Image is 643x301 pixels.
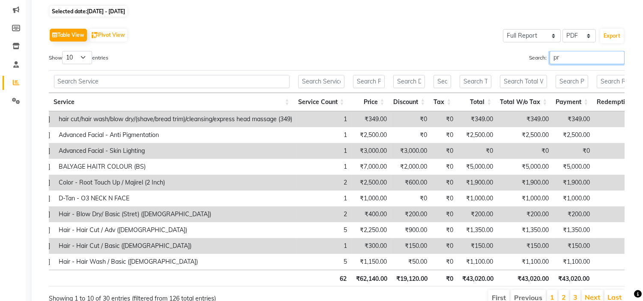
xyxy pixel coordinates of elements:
[54,238,296,254] td: Hair - Hair Cut / Basic ([DEMOGRAPHIC_DATA])
[431,222,458,238] td: ₹0
[351,270,391,286] th: ₹62,140.00
[592,93,643,111] th: Redemption: activate to sort column ascending
[497,206,553,222] td: ₹200.00
[54,75,290,88] input: Search Service
[54,206,296,222] td: Hair - Blow Dry/ Basic (Stret) ([DEMOGRAPHIC_DATA])
[434,75,451,88] input: Search Tax
[296,206,351,222] td: 2
[54,222,296,238] td: Hair - Hair Cut / Adv ([DEMOGRAPHIC_DATA])
[529,51,625,64] label: Search:
[553,175,594,191] td: ₹1,900.00
[54,175,296,191] td: Color - Root Touch Up / Majirel (2 Inch)
[391,238,431,254] td: ₹150.00
[391,206,431,222] td: ₹200.00
[298,75,344,88] input: Search Service Count
[597,75,639,88] input: Search Redemption
[556,75,588,88] input: Search Payment
[431,111,458,127] td: ₹0
[54,111,296,127] td: hair cut/hair wash/blow dry/(shave/bread trim)/cleansing/express head massage (349)
[392,270,432,286] th: ₹19,120.00
[458,127,497,143] td: ₹2,500.00
[92,32,98,39] img: pivot.png
[458,191,497,206] td: ₹1,000.00
[50,6,127,17] span: Selected date:
[458,206,497,222] td: ₹200.00
[458,175,497,191] td: ₹1,900.00
[54,159,296,175] td: BALYAGE HAITR COLOUR (BS)
[551,93,592,111] th: Payment: activate to sort column ascending
[553,222,594,238] td: ₹1,350.00
[351,159,391,175] td: ₹7,000.00
[497,143,553,159] td: ₹0
[294,93,349,111] th: Service Count: activate to sort column ascending
[497,254,553,270] td: ₹1,100.00
[553,254,594,270] td: ₹1,100.00
[62,51,92,64] select: Showentries
[391,191,431,206] td: ₹0
[349,93,389,111] th: Price: activate to sort column ascending
[391,111,431,127] td: ₹0
[497,111,553,127] td: ₹349.00
[553,127,594,143] td: ₹2,500.00
[50,93,294,111] th: Service: activate to sort column ascending
[393,75,425,88] input: Search Discount
[458,111,497,127] td: ₹349.00
[391,175,431,191] td: ₹600.00
[351,254,391,270] td: ₹1,150.00
[458,254,497,270] td: ₹1,100.00
[353,75,385,88] input: Search Price
[497,159,553,175] td: ₹5,000.00
[497,222,553,238] td: ₹1,350.00
[431,191,458,206] td: ₹0
[296,238,351,254] td: 1
[431,175,458,191] td: ₹0
[458,238,497,254] td: ₹150.00
[431,206,458,222] td: ₹0
[498,270,553,286] th: ₹43,020.00
[391,143,431,159] td: ₹3,000.00
[458,222,497,238] td: ₹1,350.00
[553,111,594,127] td: ₹349.00
[553,159,594,175] td: ₹5,000.00
[496,93,551,111] th: Total W/o Tax: activate to sort column ascending
[391,159,431,175] td: ₹2,000.00
[351,143,391,159] td: ₹3,000.00
[600,29,624,43] button: Export
[296,127,351,143] td: 1
[54,127,296,143] td: Advanced Facial - Anti Pigmentation
[296,191,351,206] td: 1
[497,191,553,206] td: ₹1,000.00
[49,51,108,64] label: Show entries
[296,254,351,270] td: 5
[553,206,594,222] td: ₹200.00
[391,127,431,143] td: ₹0
[431,238,458,254] td: ₹0
[391,222,431,238] td: ₹900.00
[351,191,391,206] td: ₹1,000.00
[429,93,455,111] th: Tax: activate to sort column ascending
[553,238,594,254] td: ₹150.00
[553,143,594,159] td: ₹0
[553,270,594,286] th: ₹43,020.00
[460,75,491,88] input: Search Total
[497,175,553,191] td: ₹1,900.00
[550,51,625,64] input: Search:
[54,191,296,206] td: D-Tan - O3 NECK N FACE
[389,93,430,111] th: Discount: activate to sort column ascending
[296,175,351,191] td: 2
[296,222,351,238] td: 5
[497,127,553,143] td: ₹2,500.00
[500,75,547,88] input: Search Total W/o Tax
[90,29,127,42] button: Pivot View
[50,29,87,42] button: Table View
[54,254,296,270] td: Hair - Hair Wash / Basic ([DEMOGRAPHIC_DATA])
[431,254,458,270] td: ₹0
[296,159,351,175] td: 1
[553,191,594,206] td: ₹1,000.00
[458,143,497,159] td: ₹0
[296,111,351,127] td: 1
[87,8,125,15] span: [DATE] - [DATE]
[497,238,553,254] td: ₹150.00
[351,206,391,222] td: ₹400.00
[391,254,431,270] td: ₹50.00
